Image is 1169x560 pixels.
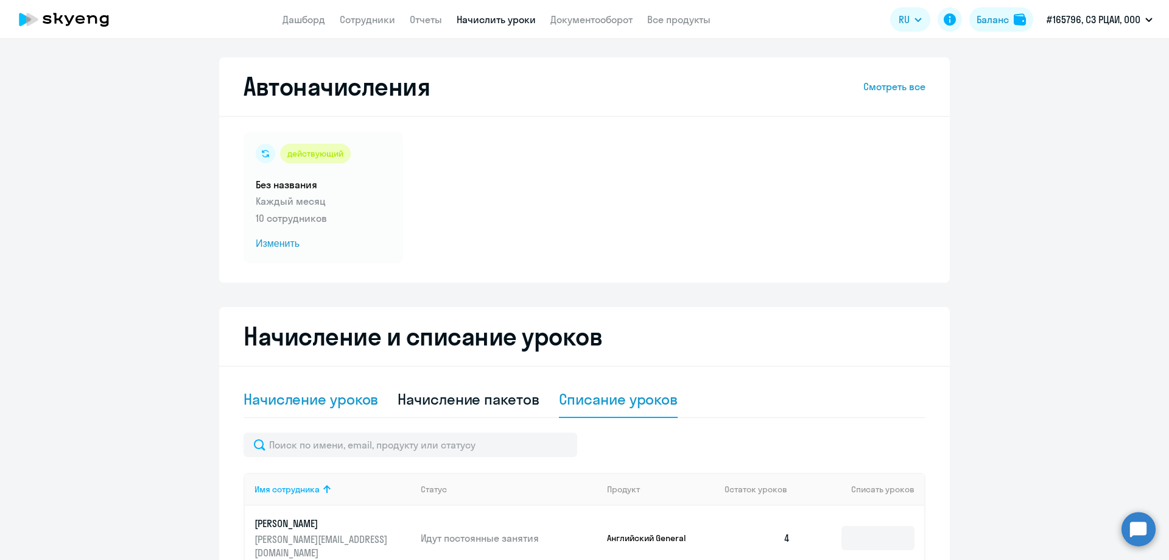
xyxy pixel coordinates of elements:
[256,194,391,208] p: Каждый месяц
[1047,12,1140,27] p: #165796, СЗ РЦАИ, ООО
[244,322,925,351] h2: Начисление и списание уроков
[607,484,715,495] div: Продукт
[725,484,787,495] span: Остаток уроков
[1041,5,1159,34] button: #165796, СЗ РЦАИ, ООО
[890,7,930,32] button: RU
[255,517,391,530] p: [PERSON_NAME]
[421,484,597,495] div: Статус
[255,484,411,495] div: Имя сотрудника
[280,144,351,163] div: действующий
[800,473,924,506] th: Списать уроков
[977,12,1009,27] div: Баланс
[283,13,325,26] a: Дашборд
[607,484,640,495] div: Продукт
[457,13,536,26] a: Начислить уроки
[899,12,910,27] span: RU
[725,484,800,495] div: Остаток уроков
[1014,13,1026,26] img: balance
[244,433,577,457] input: Поиск по имени, email, продукту или статусу
[421,484,447,495] div: Статус
[559,389,678,409] div: Списание уроков
[550,13,633,26] a: Документооборот
[255,484,320,495] div: Имя сотрудника
[647,13,711,26] a: Все продукты
[255,517,411,559] a: [PERSON_NAME][PERSON_NAME][EMAIL_ADDRESS][DOMAIN_NAME]
[255,533,391,559] p: [PERSON_NAME][EMAIL_ADDRESS][DOMAIN_NAME]
[607,533,698,544] p: Английский General
[969,7,1033,32] button: Балансbalance
[244,72,430,101] h2: Автоначисления
[244,389,378,409] div: Начисление уроков
[398,389,539,409] div: Начисление пакетов
[340,13,395,26] a: Сотрудники
[421,531,597,545] p: Идут постоянные занятия
[256,178,391,191] h5: Без названия
[256,236,391,251] span: Изменить
[256,211,391,225] p: 10 сотрудников
[863,79,925,94] a: Смотреть все
[410,13,442,26] a: Отчеты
